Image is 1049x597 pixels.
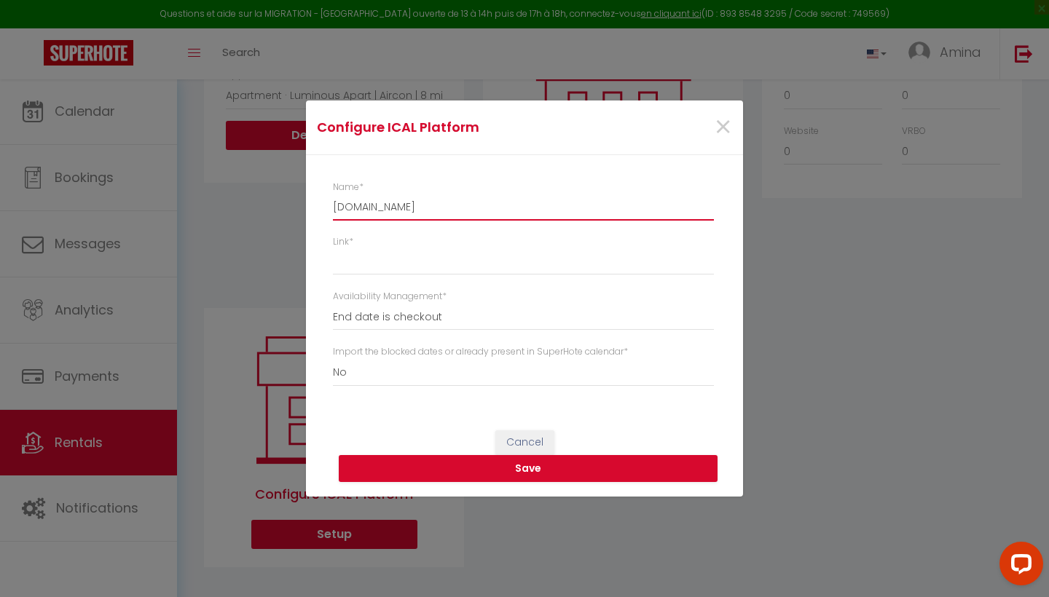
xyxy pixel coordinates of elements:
[333,235,353,249] label: Link
[988,536,1049,597] iframe: LiveChat chat widget
[333,290,447,304] label: Availability Management
[714,106,732,149] span: ×
[714,112,732,143] button: Close
[333,345,628,359] label: Import the blocked dates or already present in SuperHote calendar
[317,117,587,138] h4: Configure ICAL Platform
[495,430,554,455] button: Cancel
[339,455,718,483] button: Save
[333,181,364,194] label: Name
